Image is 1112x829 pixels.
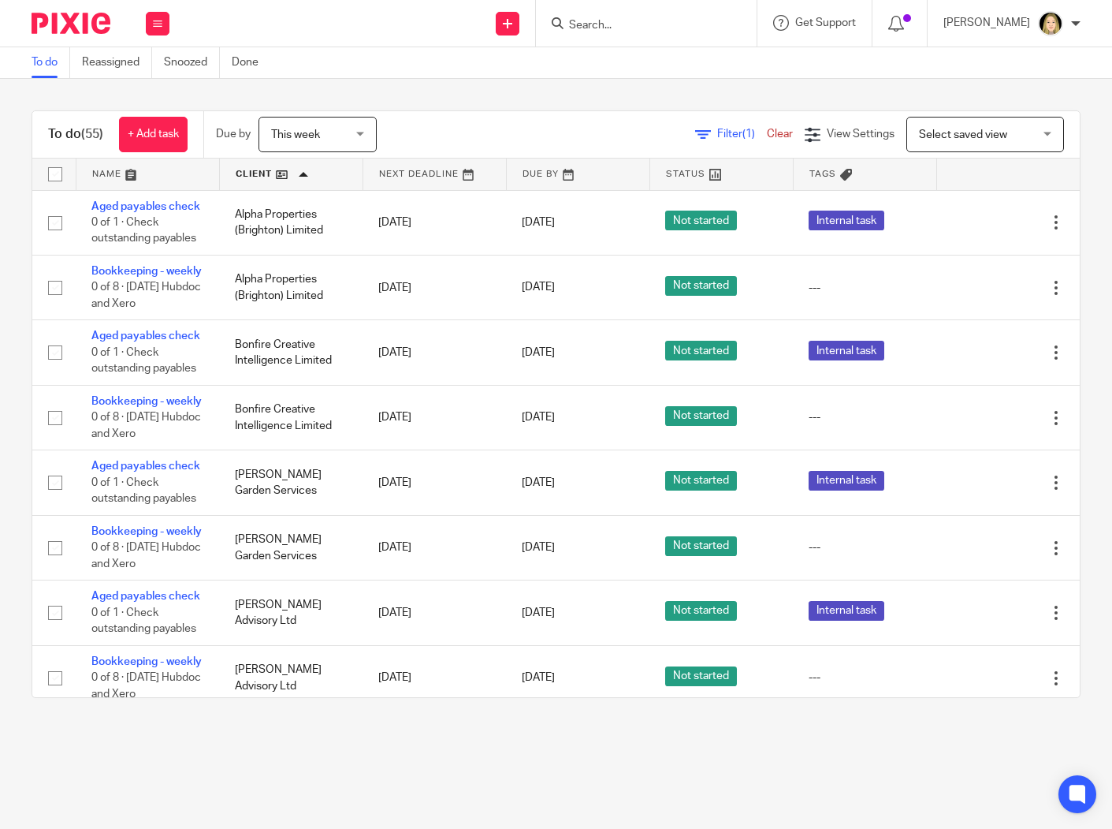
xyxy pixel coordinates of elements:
td: [DATE] [363,385,506,450]
span: Select saved view [919,129,1007,140]
a: Aged payables check [91,461,200,472]
input: Search [567,19,709,33]
img: Phoebe%20Black.png [1038,11,1063,36]
a: Snoozed [164,47,220,78]
a: Done [232,47,270,78]
span: [DATE] [522,543,555,554]
td: [DATE] [363,320,506,385]
span: [DATE] [522,477,555,488]
span: 0 of 1 · Check outstanding payables [91,217,196,245]
a: + Add task [119,117,188,152]
span: Not started [665,667,737,686]
span: Not started [665,341,737,360]
div: --- [809,409,920,425]
span: (55) [81,128,103,140]
div: --- [809,670,920,685]
a: Aged payables check [91,591,200,602]
span: Internal task [809,211,884,230]
p: [PERSON_NAME] [943,15,1030,31]
span: View Settings [827,129,894,140]
td: [PERSON_NAME] Advisory Ltd [219,645,363,710]
td: [DATE] [363,190,506,255]
span: [DATE] [522,217,555,228]
span: [DATE] [522,607,555,618]
span: 0 of 1 · Check outstanding payables [91,607,196,635]
span: Not started [665,536,737,556]
h1: To do [48,126,103,143]
span: Not started [665,601,737,621]
a: Bookkeeping - weekly [91,656,202,667]
span: Internal task [809,601,884,621]
span: 0 of 8 · [DATE] Hubdoc and Xero [91,672,201,700]
td: [PERSON_NAME] Advisory Ltd [219,581,363,645]
span: 0 of 8 · [DATE] Hubdoc and Xero [91,412,201,439]
td: Alpha Properties (Brighton) Limited [219,190,363,255]
a: Bookkeeping - weekly [91,396,202,407]
a: Reassigned [82,47,152,78]
span: Internal task [809,341,884,360]
div: --- [809,540,920,555]
a: Aged payables check [91,201,200,212]
td: [PERSON_NAME] Garden Services [219,450,363,515]
span: Internal task [809,471,884,491]
span: This week [271,129,320,140]
span: [DATE] [522,672,555,683]
a: Aged payables check [91,330,200,342]
a: Bookkeeping - weekly [91,526,202,537]
span: Filter [717,129,767,140]
div: --- [809,280,920,296]
span: Not started [665,406,737,426]
td: Alpha Properties (Brighton) Limited [219,255,363,319]
td: Bonfire Creative Intelligence Limited [219,320,363,385]
img: Pixie [32,13,110,34]
span: Get Support [795,17,856,28]
td: [DATE] [363,515,506,580]
td: Bonfire Creative Intelligence Limited [219,385,363,450]
span: Not started [665,471,737,491]
span: Tags [809,170,836,178]
span: [DATE] [522,413,555,424]
span: 0 of 1 · Check outstanding payables [91,477,196,505]
span: 0 of 8 · [DATE] Hubdoc and Xero [91,282,201,310]
td: [DATE] [363,645,506,710]
span: Not started [665,211,737,230]
td: [DATE] [363,581,506,645]
span: 0 of 8 · [DATE] Hubdoc and Xero [91,542,201,569]
a: Clear [767,129,793,140]
span: 0 of 1 · Check outstanding payables [91,347,196,375]
span: [DATE] [522,347,555,358]
td: [DATE] [363,450,506,515]
a: Bookkeeping - weekly [91,266,202,277]
td: [DATE] [363,255,506,319]
p: Due by [216,126,251,142]
span: [DATE] [522,282,555,293]
td: [PERSON_NAME] Garden Services [219,515,363,580]
span: (1) [742,129,755,140]
a: To do [32,47,70,78]
span: Not started [665,276,737,296]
